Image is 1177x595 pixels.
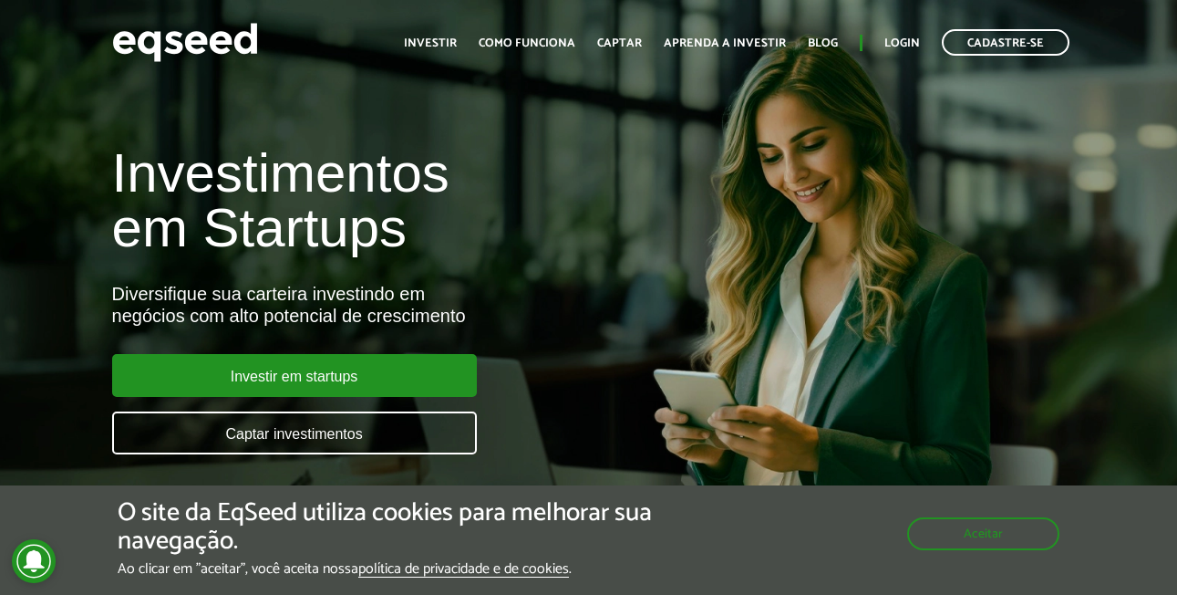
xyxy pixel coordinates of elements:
a: Aprenda a investir [664,37,786,49]
img: EqSeed [112,18,258,67]
h5: O site da EqSeed utiliza cookies para melhorar sua navegação. [118,499,683,556]
div: Diversifique sua carteira investindo em negócios com alto potencial de crescimento [112,283,674,327]
a: Blog [808,37,838,49]
h1: Investimentos em Startups [112,146,674,256]
a: Investir [404,37,457,49]
a: Cadastre-se [942,29,1069,56]
a: política de privacidade e de cookies [358,562,569,578]
a: Investir em startups [112,354,477,397]
a: Captar [597,37,642,49]
a: Login [884,37,920,49]
p: Ao clicar em "aceitar", você aceita nossa . [118,560,683,578]
a: Captar investimentos [112,412,477,454]
a: Como funciona [479,37,575,49]
button: Aceitar [907,517,1059,550]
